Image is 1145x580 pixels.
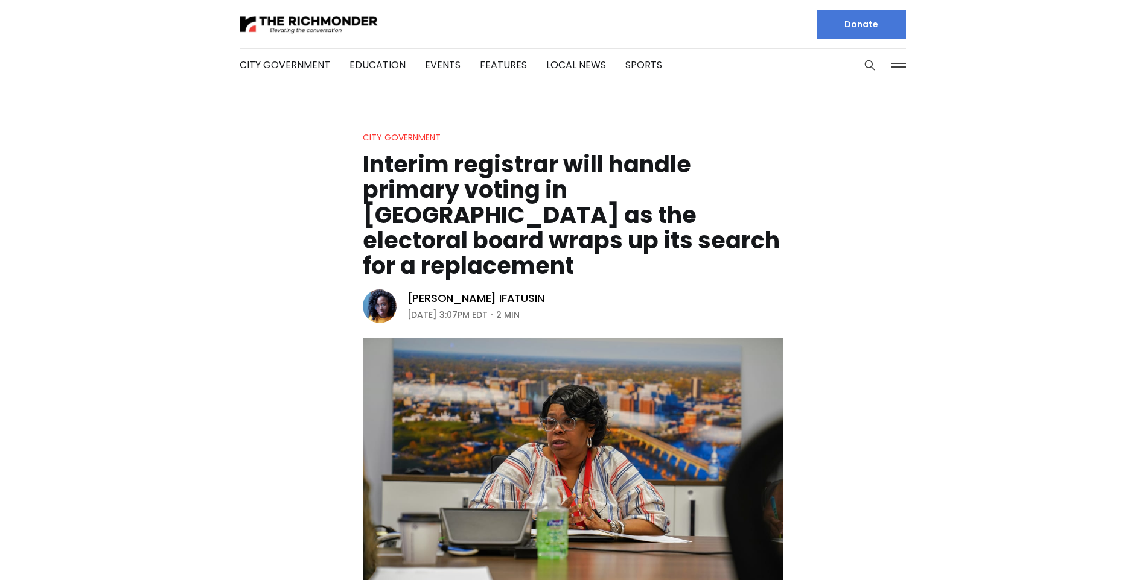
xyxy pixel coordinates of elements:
[861,56,879,74] button: Search this site
[496,307,520,322] span: 2 min
[480,58,527,72] a: Features
[407,307,488,322] time: [DATE] 3:07PM EDT
[425,58,461,72] a: Events
[546,58,606,72] a: Local News
[363,152,783,279] h1: Interim registrar will handle primary voting in [GEOGRAPHIC_DATA] as the electoral board wraps up...
[240,14,378,35] img: The Richmonder
[349,58,406,72] a: Education
[407,291,544,306] a: [PERSON_NAME] Ifatusin
[363,131,441,143] a: City Government
[625,58,662,72] a: Sports
[363,289,397,323] img: Victoria A. Ifatusin
[240,58,330,72] a: City Government
[817,10,906,39] a: Donate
